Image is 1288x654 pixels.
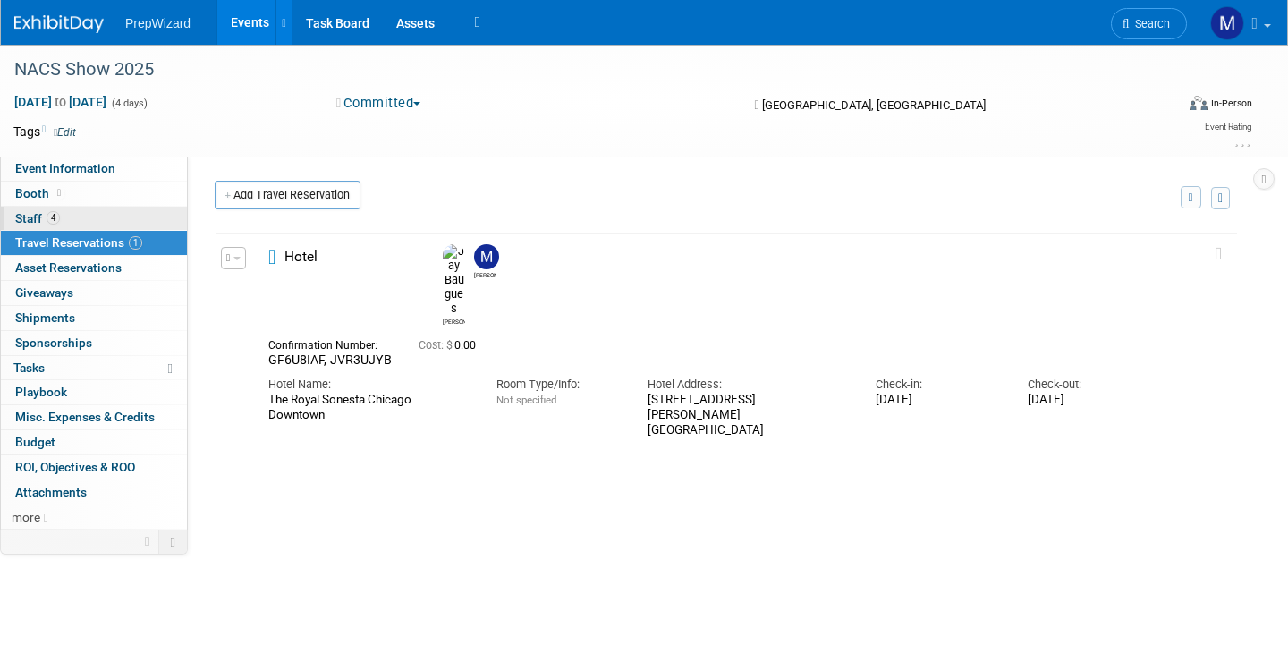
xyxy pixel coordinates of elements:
[1,430,187,454] a: Budget
[330,94,428,113] button: Committed
[1111,8,1188,39] a: Search
[15,285,73,300] span: Giveaways
[159,530,187,553] td: Toggle Event Tabs
[474,244,499,269] img: Matt Sanders
[13,94,107,110] span: [DATE] [DATE]
[268,377,470,393] div: Hotel Name:
[15,460,135,474] span: ROI, Objectives & ROO
[443,244,465,316] img: Jay Baugues
[1,331,187,355] a: Sponsorships
[125,16,191,30] span: PrepWizard
[648,393,849,437] div: [STREET_ADDRESS][PERSON_NAME] [GEOGRAPHIC_DATA]
[419,339,483,352] span: 0.00
[1,380,187,404] a: Playbook
[15,310,75,325] span: Shipments
[1,505,187,530] a: more
[1028,377,1153,393] div: Check-out:
[1,281,187,305] a: Giveaways
[470,244,501,279] div: Matt Sanders
[15,161,115,175] span: Event Information
[15,186,64,200] span: Booth
[137,530,159,553] td: Personalize Event Tab Strip
[438,244,470,327] div: Jay Baugues
[8,54,1147,86] div: NACS Show 2025
[876,377,1001,393] div: Check-in:
[54,126,76,139] a: Edit
[474,269,496,279] div: Matt Sanders
[419,339,454,352] span: Cost: $
[1068,93,1252,120] div: Event Format
[47,211,60,225] span: 4
[15,385,67,399] span: Playbook
[1,356,187,380] a: Tasks
[268,393,470,423] div: The Royal Sonesta Chicago Downtown
[215,181,360,209] a: Add Travel Reservation
[496,377,622,393] div: Room Type/Info:
[1189,192,1193,204] i: Filter by Traveler
[1,231,187,255] a: Travel Reservations1
[268,352,392,367] span: GF6U8IAF, JVR3UJYB
[1,480,187,505] a: Attachments
[1,182,187,206] a: Booth
[15,485,87,499] span: Attachments
[1,306,187,330] a: Shipments
[15,435,55,449] span: Budget
[496,394,556,406] span: Not specified
[15,260,122,275] span: Asset Reservations
[1210,6,1244,40] img: Matt Sanders
[876,393,1001,408] div: [DATE]
[15,211,60,225] span: Staff
[13,123,76,140] td: Tags
[15,410,155,424] span: Misc. Expenses & Credits
[14,15,104,33] img: ExhibitDay
[268,247,275,268] i: Hotel
[54,186,64,200] span: Booth not reserved yet
[1,455,187,480] a: ROI, Objectives & ROO
[13,361,45,375] span: Tasks
[1,405,187,429] a: Misc. Expenses & Credits
[443,316,465,326] div: Jay Baugues
[762,98,986,112] span: [GEOGRAPHIC_DATA], [GEOGRAPHIC_DATA]
[110,98,148,109] span: (4 days)
[648,377,849,393] div: Hotel Address:
[15,335,92,350] span: Sponsorships
[1,157,187,181] a: Event Information
[1205,123,1251,132] div: Event Rating
[52,95,69,109] span: to
[1,256,187,280] a: Asset Reservations
[129,236,142,250] span: 1
[1129,17,1170,30] span: Search
[15,235,142,250] span: Travel Reservations
[268,334,392,352] div: Confirmation Number:
[1210,97,1252,110] div: In-Person
[1028,393,1153,408] div: [DATE]
[1216,245,1222,263] i: Click and drag to move item
[12,510,40,524] span: more
[284,249,318,265] span: Hotel
[1190,96,1207,110] img: Format-Inperson.png
[1,207,187,231] a: Staff4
